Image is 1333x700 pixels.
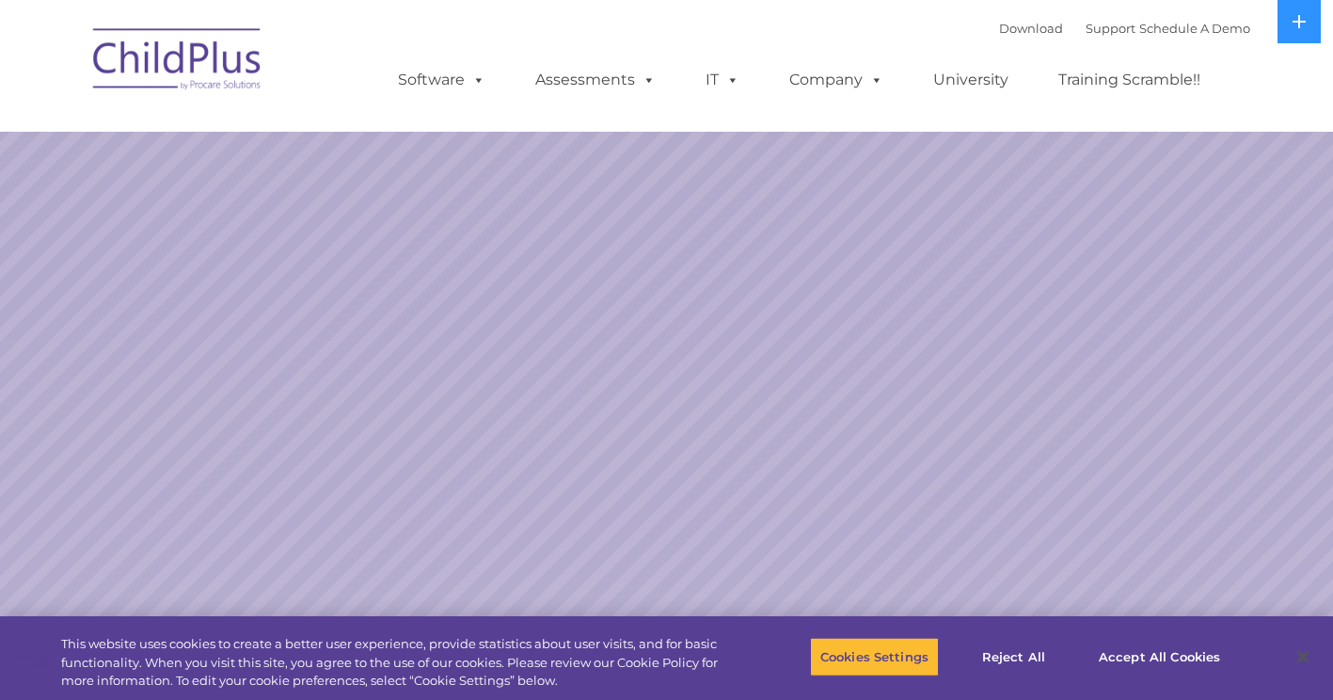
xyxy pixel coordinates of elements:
[999,21,1063,36] a: Download
[1086,21,1135,36] a: Support
[1088,637,1230,676] button: Accept All Cookies
[770,61,902,99] a: Company
[687,61,758,99] a: IT
[914,61,1027,99] a: University
[955,637,1072,676] button: Reject All
[84,15,272,109] img: ChildPlus by Procare Solutions
[999,21,1250,36] font: |
[61,635,733,691] div: This website uses cookies to create a better user experience, provide statistics about user visit...
[810,637,939,676] button: Cookies Settings
[1139,21,1250,36] a: Schedule A Demo
[1039,61,1219,99] a: Training Scramble!!
[1282,636,1324,677] button: Close
[379,61,504,99] a: Software
[516,61,674,99] a: Assessments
